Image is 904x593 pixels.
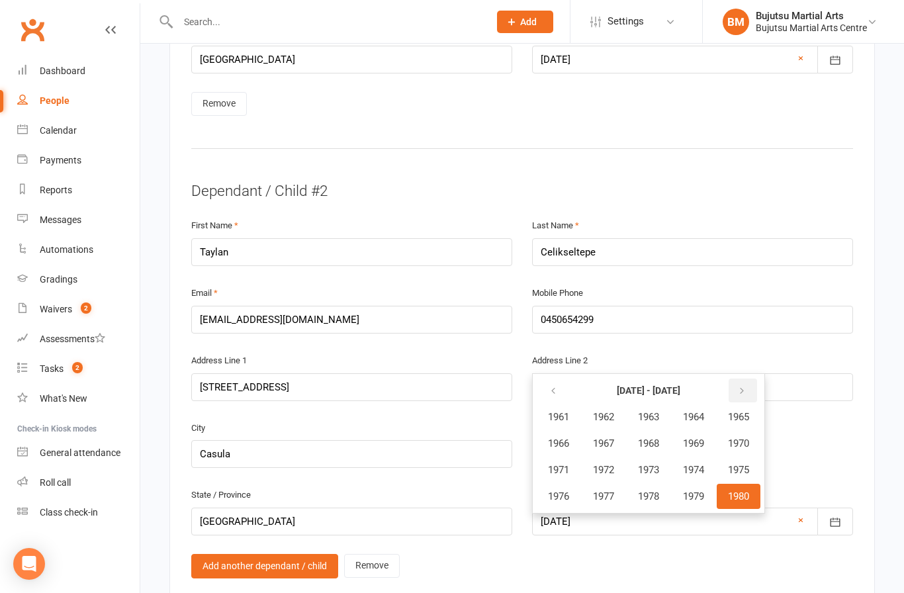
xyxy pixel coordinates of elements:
button: 1976 [537,484,580,509]
div: Dependant / Child #2 [191,181,853,202]
span: 1972 [593,464,614,476]
a: Payments [17,146,140,175]
a: Calendar [17,116,140,146]
a: Add another dependant / child [191,554,338,578]
span: 1971 [548,464,569,476]
label: Email [191,287,218,300]
a: Remove [191,92,247,116]
button: 1971 [537,457,580,482]
span: Settings [608,7,644,36]
label: Last Name [532,219,579,233]
span: 2 [72,362,83,373]
strong: [DATE] - [DATE] [617,385,680,396]
a: Tasks 2 [17,354,140,384]
button: 1968 [627,431,670,456]
div: People [40,95,69,106]
button: 1964 [672,404,715,430]
input: Search... [174,13,480,31]
a: People [17,86,140,116]
span: 1962 [593,411,614,423]
span: 1978 [638,490,659,502]
button: 1970 [717,431,760,456]
button: 1977 [582,484,625,509]
a: Dashboard [17,56,140,86]
button: 1969 [672,431,715,456]
span: 1980 [728,490,749,502]
span: 1964 [683,411,704,423]
a: Clubworx [16,13,49,46]
div: Assessments [40,334,105,344]
div: Messages [40,214,81,225]
span: 1970 [728,437,749,449]
div: Tasks [40,363,64,374]
a: Remove [344,554,400,578]
div: Payments [40,155,81,165]
button: 1975 [717,457,760,482]
span: Add [520,17,537,27]
a: Messages [17,205,140,235]
label: State / Province [191,488,251,502]
button: 1979 [672,484,715,509]
span: 1967 [593,437,614,449]
a: Automations [17,235,140,265]
span: 1979 [683,490,704,502]
button: 1980 [717,484,760,509]
button: 1963 [627,404,670,430]
button: 1974 [672,457,715,482]
div: Class check-in [40,507,98,518]
a: Reports [17,175,140,205]
div: Calendar [40,125,77,136]
label: Address Line 2 [532,354,588,368]
button: Add [497,11,553,33]
div: Bujutsu Martial Arts Centre [756,22,867,34]
div: Automations [40,244,93,255]
div: Waivers [40,304,72,314]
span: 1965 [728,411,749,423]
span: 1961 [548,411,569,423]
label: Mobile Phone [532,287,583,300]
span: 1977 [593,490,614,502]
button: 1961 [537,404,580,430]
span: 1976 [548,490,569,502]
span: 1963 [638,411,659,423]
div: What's New [40,393,87,404]
span: 1968 [638,437,659,449]
div: General attendance [40,447,120,458]
a: × [798,512,803,528]
span: 1974 [683,464,704,476]
button: 1962 [582,404,625,430]
button: 1966 [537,431,580,456]
span: 2 [81,302,91,314]
a: Class kiosk mode [17,498,140,527]
div: Reports [40,185,72,195]
span: 1975 [728,464,749,476]
a: Gradings [17,265,140,295]
a: × [798,50,803,66]
button: 1972 [582,457,625,482]
div: Roll call [40,477,71,488]
label: Address Line 1 [191,354,247,368]
a: Assessments [17,324,140,354]
div: Open Intercom Messenger [13,548,45,580]
a: Waivers 2 [17,295,140,324]
button: 1965 [717,404,760,430]
button: 1973 [627,457,670,482]
button: 1978 [627,484,670,509]
div: BM [723,9,749,35]
div: Bujutsu Martial Arts [756,10,867,22]
label: First Name [191,219,238,233]
span: 1973 [638,464,659,476]
button: 1967 [582,431,625,456]
label: City [191,422,205,435]
div: Dashboard [40,66,85,76]
span: 1969 [683,437,704,449]
a: Roll call [17,468,140,498]
span: 1966 [548,437,569,449]
a: What's New [17,384,140,414]
div: Gradings [40,274,77,285]
a: General attendance kiosk mode [17,438,140,468]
